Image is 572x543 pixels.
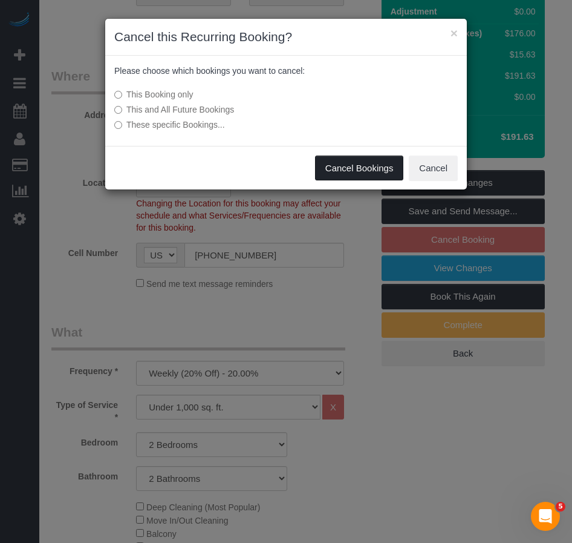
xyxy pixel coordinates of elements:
[531,502,560,531] iframe: Intercom live chat
[114,121,122,129] input: These specific Bookings...
[315,156,404,181] button: Cancel Bookings
[114,104,337,116] label: This and All Future Bookings
[409,156,458,181] button: Cancel
[114,88,337,100] label: This Booking only
[114,28,458,46] h3: Cancel this Recurring Booking?
[450,27,458,39] button: ×
[556,502,565,512] span: 5
[114,119,337,131] label: These specific Bookings...
[114,91,122,99] input: This Booking only
[114,65,458,77] p: Please choose which bookings you want to cancel:
[114,106,122,114] input: This and All Future Bookings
